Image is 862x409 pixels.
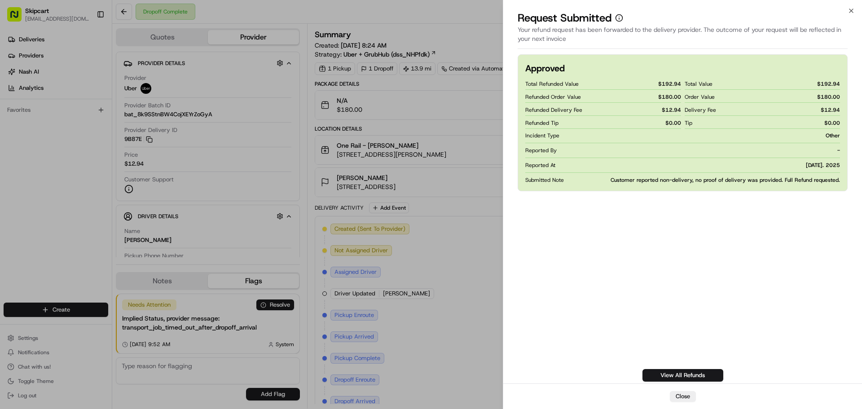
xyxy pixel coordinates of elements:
[658,93,681,101] span: $ 180.00
[665,119,681,127] span: $ 0.00
[662,106,681,114] span: $ 12.94
[85,130,144,139] span: API Documentation
[18,130,69,139] span: Knowledge Base
[611,176,840,184] span: Customer reported non-delivery, no proof of delivery was provided. Full Refund requested.
[63,152,109,159] a: Powered byPylon
[685,93,715,101] span: Order Value
[9,36,163,50] p: Welcome 👋
[824,119,840,127] span: $ 0.00
[817,80,840,88] span: $ 192.94
[23,58,148,67] input: Clear
[525,80,579,88] span: Total Refunded Value
[31,86,147,95] div: Start new chat
[31,95,114,102] div: We're available if you need us!
[806,162,840,169] span: [DATE]. 2025
[826,132,840,139] span: Other
[525,62,565,75] h2: Approved
[525,106,582,114] span: Refunded Delivery Fee
[670,391,696,402] button: Close
[821,106,840,114] span: $ 12.94
[72,127,148,143] a: 💻API Documentation
[525,162,555,169] span: Reported At
[518,11,611,25] p: Request Submitted
[642,369,723,382] a: View All Refunds
[658,80,681,88] span: $ 192.94
[5,127,72,143] a: 📗Knowledge Base
[525,119,559,127] span: Refunded Tip
[525,93,581,101] span: Refunded Order Value
[9,131,16,138] div: 📗
[9,9,27,27] img: Nash
[76,131,83,138] div: 💻
[685,80,712,88] span: Total Value
[89,152,109,159] span: Pylon
[525,147,557,154] span: Reported By
[518,25,848,49] div: Your refund request has been forwarded to the delivery provider. The outcome of your request will...
[153,88,163,99] button: Start new chat
[525,132,559,139] span: Incident Type
[525,176,564,184] span: Submitted Note
[817,93,840,101] span: $ 180.00
[9,86,25,102] img: 1736555255976-a54dd68f-1ca7-489b-9aae-adbdc363a1c4
[685,119,692,127] span: Tip
[837,147,840,154] span: -
[685,106,716,114] span: Delivery Fee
